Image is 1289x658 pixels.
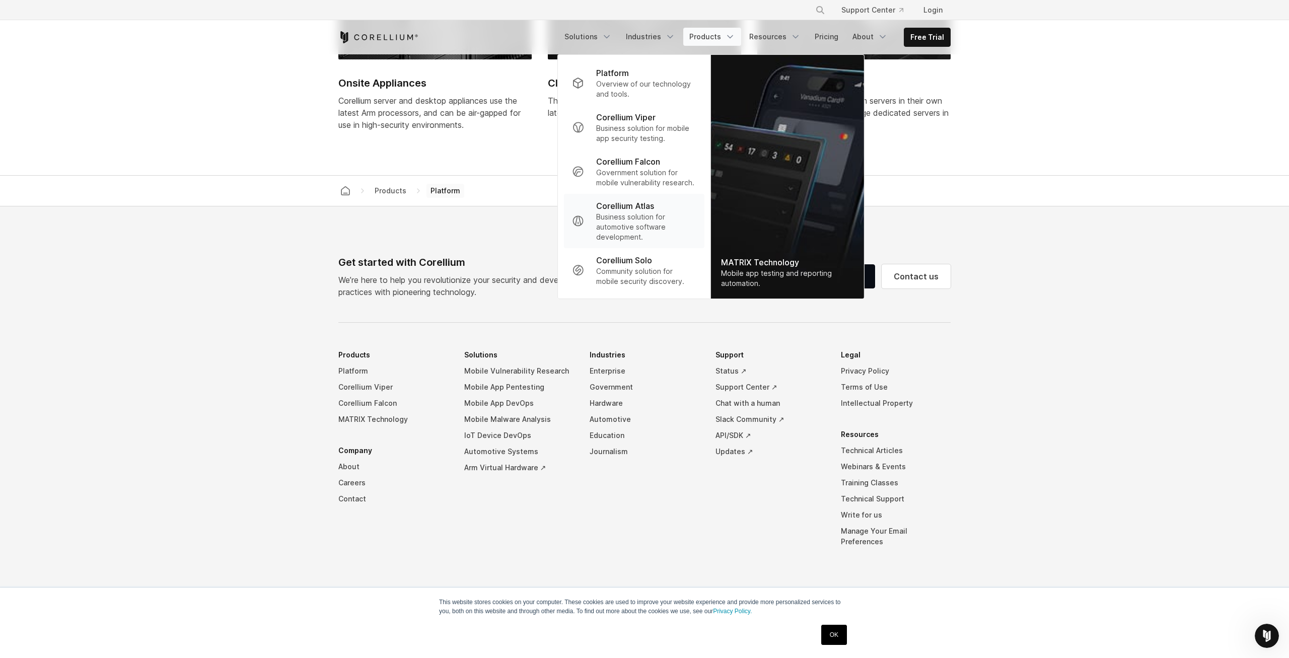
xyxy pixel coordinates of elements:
[371,184,410,197] span: Products
[338,459,448,475] a: About
[338,76,532,91] h2: Onsite Appliances
[338,31,418,43] a: Corellium Home
[564,248,704,293] a: Corellium Solo Community solution for mobile security discovery.
[882,264,951,288] a: Contact us
[596,156,660,168] p: Corellium Falcon
[371,185,410,196] div: Products
[596,254,652,266] p: Corellium Solo
[464,395,574,411] a: Mobile App DevOps
[715,444,825,460] a: Updates ↗
[564,105,704,150] a: Corellium Viper Business solution for mobile app security testing.
[715,379,825,395] a: Support Center ↗
[846,28,894,46] a: About
[711,55,864,299] img: Matrix_WebNav_1x
[715,411,825,427] a: Slack Community ↗
[841,491,951,507] a: Technical Support
[713,608,752,615] a: Privacy Policy.
[464,444,574,460] a: Automotive Systems
[841,363,951,379] a: Privacy Policy
[590,427,699,444] a: Education
[548,95,741,119] div: The Corellium cloud service runs on AWS using the latest AWS Graviton servers.
[338,274,596,298] p: We’re here to help you revolutionize your security and development practices with pioneering tech...
[338,411,448,427] a: MATRIX Technology
[721,268,854,288] div: Mobile app testing and reporting automation.
[464,460,574,476] a: Arm Virtual Hardware ↗
[338,255,596,270] div: Get started with Corellium
[558,28,618,46] a: Solutions
[548,76,741,91] h2: Cloud Service
[596,212,696,242] p: Business solution for automotive software development.
[841,459,951,475] a: Webinars & Events
[338,475,448,491] a: Careers
[590,363,699,379] a: Enterprise
[743,28,807,46] a: Resources
[821,625,847,645] a: OK
[464,427,574,444] a: IoT Device DevOps
[338,491,448,507] a: Contact
[590,444,699,460] a: Journalism
[715,363,825,379] a: Status ↗
[833,1,911,19] a: Support Center
[596,168,696,188] p: Government solution for mobile vulnerability research.
[590,411,699,427] a: Automotive
[841,475,951,491] a: Training Classes
[841,379,951,395] a: Terms of Use
[590,395,699,411] a: Hardware
[841,395,951,411] a: Intellectual Property
[715,427,825,444] a: API/SDK ↗
[596,111,656,123] p: Corellium Viper
[464,379,574,395] a: Mobile App Pentesting
[711,55,864,299] a: MATRIX Technology Mobile app testing and reporting automation.
[620,28,681,46] a: Industries
[721,256,854,268] div: MATRIX Technology
[336,184,354,198] a: Corellium home
[564,150,704,194] a: Corellium Falcon Government solution for mobile vulnerability research.
[564,61,704,105] a: Platform Overview of our technology and tools.
[809,28,844,46] a: Pricing
[596,123,696,143] p: Business solution for mobile app security testing.
[683,28,741,46] a: Products
[596,266,696,286] p: Community solution for mobile security discovery.
[464,411,574,427] a: Mobile Malware Analysis
[338,395,448,411] a: Corellium Falcon
[564,194,704,248] a: Corellium Atlas Business solution for automotive software development.
[596,67,629,79] p: Platform
[803,1,951,19] div: Navigation Menu
[558,28,951,47] div: Navigation Menu
[590,379,699,395] a: Government
[596,79,696,99] p: Overview of our technology and tools.
[338,379,448,395] a: Corellium Viper
[464,363,574,379] a: Mobile Vulnerability Research
[811,1,829,19] button: Search
[915,1,951,19] a: Login
[841,443,951,459] a: Technical Articles
[904,28,950,46] a: Free Trial
[439,598,850,616] p: This website stores cookies on your computer. These cookies are used to improve your website expe...
[426,184,464,198] span: Platform
[338,95,532,131] div: Corellium server and desktop appliances use the latest Arm processors, and can be air-gapped for ...
[715,395,825,411] a: Chat with a human
[1255,624,1279,648] iframe: Intercom live chat
[596,200,654,212] p: Corellium Atlas
[841,523,951,550] a: Manage Your Email Preferences
[841,507,951,523] a: Write for us
[338,363,448,379] a: Platform
[338,347,951,565] div: Navigation Menu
